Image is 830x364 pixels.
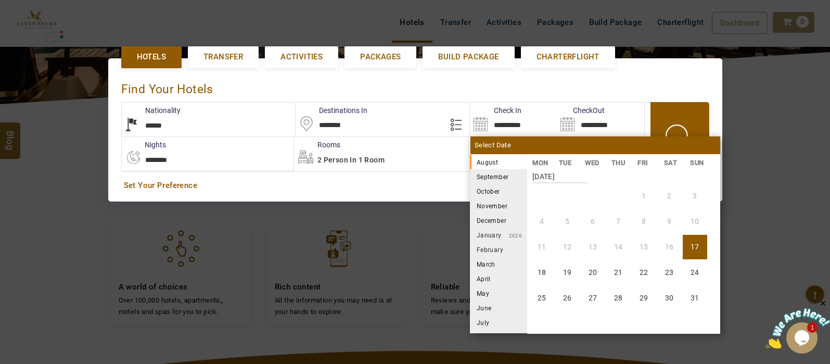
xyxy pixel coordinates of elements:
[438,52,499,62] span: Build Package
[765,299,830,348] iframe: chat widget
[296,105,367,116] label: Destinations In
[121,140,166,150] label: nights
[470,184,527,198] li: October
[137,52,166,62] span: Hotels
[537,52,599,62] span: Charterflight
[683,260,707,285] li: Sunday, 24 August 2025
[632,157,659,168] li: FRI
[555,286,580,310] li: Tuesday, 26 August 2025
[557,103,644,136] input: Search
[470,228,527,242] li: January
[470,155,527,169] li: August
[265,46,338,68] a: Activities
[470,198,527,213] li: November
[657,260,682,285] li: Saturday, 23 August 2025
[470,257,527,271] li: March
[121,46,182,68] a: Hotels
[532,165,588,183] strong: [DATE]
[553,157,580,168] li: TUE
[470,271,527,286] li: April
[470,300,527,315] li: June
[632,260,656,285] li: Friday, 22 August 2025
[344,46,416,68] a: Packages
[502,233,522,239] small: 2026
[203,52,243,62] span: Transfer
[527,157,554,168] li: MON
[121,71,709,102] div: Find Your Hotels
[423,46,514,68] a: Build Package
[122,105,181,116] label: Nationality
[360,52,401,62] span: Packages
[683,235,707,259] li: Sunday, 17 August 2025
[555,260,580,285] li: Tuesday, 19 August 2025
[580,157,606,168] li: WED
[606,157,632,168] li: THU
[470,105,521,116] label: Check In
[470,169,527,184] li: September
[188,46,259,68] a: Transfer
[557,105,605,116] label: CheckOut
[606,260,631,285] li: Thursday, 21 August 2025
[470,242,527,257] li: February
[581,286,605,310] li: Wednesday, 27 August 2025
[606,286,631,310] li: Thursday, 28 August 2025
[294,140,340,150] label: Rooms
[657,286,682,310] li: Saturday, 30 August 2025
[530,286,554,310] li: Monday, 25 August 2025
[632,286,656,310] li: Friday, 29 August 2025
[470,315,527,330] li: July
[124,180,707,191] a: Set Your Preference
[685,157,711,168] li: SUN
[317,156,385,164] span: 2 Person in 1 Room
[581,260,605,285] li: Wednesday, 20 August 2025
[498,160,571,166] small: 2025
[470,286,527,300] li: May
[658,157,685,168] li: SAT
[470,213,527,228] li: December
[470,103,557,136] input: Search
[280,52,323,62] span: Activities
[470,136,720,154] div: Select Date
[530,260,554,285] li: Monday, 18 August 2025
[521,46,615,68] a: Charterflight
[683,286,707,310] li: Sunday, 31 August 2025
